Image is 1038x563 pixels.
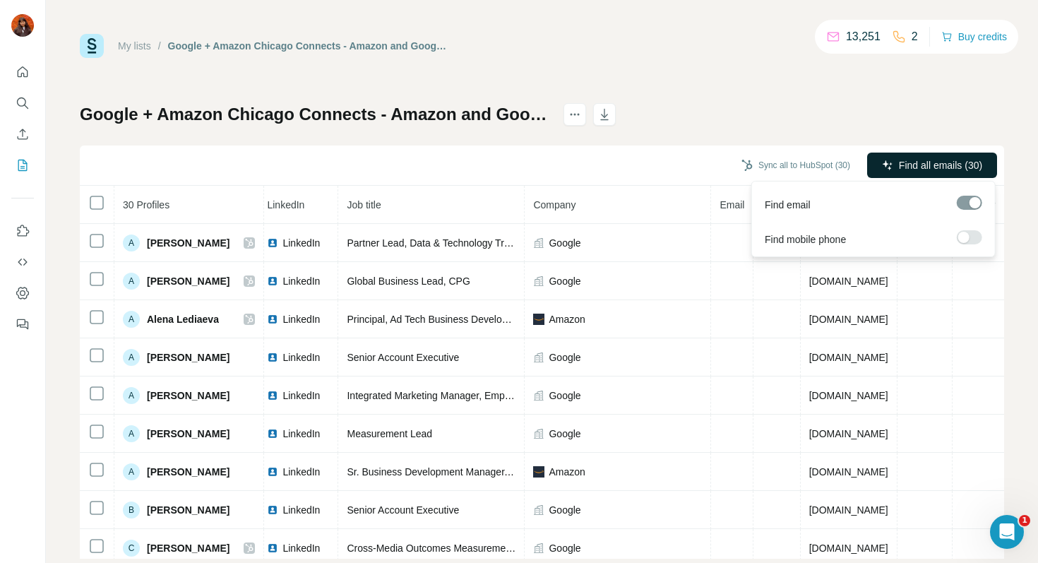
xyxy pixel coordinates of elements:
[147,503,229,517] span: [PERSON_NAME]
[809,428,888,439] span: [DOMAIN_NAME]
[282,465,320,479] span: LinkedIn
[809,275,888,287] span: [DOMAIN_NAME]
[147,465,229,479] span: [PERSON_NAME]
[123,502,140,518] div: B
[123,540,140,557] div: C
[899,158,982,172] span: Find all emails (30)
[282,503,320,517] span: LinkedIn
[168,39,448,53] div: Google + Amazon Chicago Connects - Amazon and Google Connections
[147,236,229,250] span: [PERSON_NAME]
[80,103,551,126] h1: Google + Amazon Chicago Connects - Amazon and Google Connections
[267,314,278,325] img: LinkedIn logo
[549,274,580,288] span: Google
[809,466,888,478] span: [DOMAIN_NAME]
[732,155,860,176] button: Sync all to HubSpot (30)
[549,312,585,326] span: Amazon
[549,236,580,250] span: Google
[11,59,34,85] button: Quick start
[11,280,34,306] button: Dashboard
[282,274,320,288] span: LinkedIn
[549,389,580,403] span: Google
[267,504,278,516] img: LinkedIn logo
[549,503,580,517] span: Google
[563,103,586,126] button: actions
[347,352,459,363] span: Senior Account Executive
[347,504,459,516] span: Senior Account Executive
[11,312,34,337] button: Feedback
[267,390,278,401] img: LinkedIn logo
[11,122,34,147] button: Enrich CSV
[720,199,744,211] span: Email
[1019,515,1030,526] span: 1
[809,314,888,325] span: [DOMAIN_NAME]
[147,427,229,441] span: [PERSON_NAME]
[267,466,278,478] img: LinkedIn logo
[846,28,881,45] p: 13,251
[809,543,888,554] span: [DOMAIN_NAME]
[80,34,104,58] img: Surfe Logo
[347,199,381,211] span: Job title
[267,428,278,439] img: LinkedIn logo
[282,427,320,441] span: LinkedIn
[347,275,470,287] span: Global Business Lead, CPG
[549,541,580,555] span: Google
[158,39,161,53] li: /
[267,199,304,211] span: LinkedIn
[11,249,34,275] button: Use Surfe API
[123,425,140,442] div: A
[809,390,888,401] span: [DOMAIN_NAME]
[123,349,140,366] div: A
[282,389,320,403] span: LinkedIn
[267,543,278,554] img: LinkedIn logo
[118,40,151,52] a: My lists
[912,28,918,45] p: 2
[809,504,888,516] span: [DOMAIN_NAME]
[123,273,140,290] div: A
[147,274,229,288] span: [PERSON_NAME]
[765,198,811,212] span: Find email
[267,237,278,249] img: LinkedIn logo
[282,350,320,365] span: LinkedIn
[123,311,140,328] div: A
[347,543,539,554] span: Cross-Media Outcomes Measurement Lead
[11,218,34,244] button: Use Surfe on LinkedIn
[347,314,590,325] span: Principal, Ad Tech Business Development, Amazon Ads
[549,465,585,479] span: Amazon
[147,350,229,365] span: [PERSON_NAME]
[549,427,580,441] span: Google
[147,312,219,326] span: Alena Lediaeva
[11,90,34,116] button: Search
[941,27,1007,47] button: Buy credits
[347,390,568,401] span: Integrated Marketing Manager, Employment Brand
[809,352,888,363] span: [DOMAIN_NAME]
[11,14,34,37] img: Avatar
[347,237,561,249] span: Partner Lead, Data & Technology Transformation
[123,199,169,211] span: 30 Profiles
[282,236,320,250] span: LinkedIn
[147,389,229,403] span: [PERSON_NAME]
[533,199,575,211] span: Company
[990,515,1024,549] iframe: Intercom live chat
[867,153,997,178] button: Find all emails (30)
[533,314,544,325] img: company-logo
[282,312,320,326] span: LinkedIn
[533,466,544,478] img: company-logo
[549,350,580,365] span: Google
[123,235,140,251] div: A
[282,541,320,555] span: LinkedIn
[347,428,432,439] span: Measurement Lead
[147,541,229,555] span: [PERSON_NAME]
[11,153,34,178] button: My lists
[765,232,846,247] span: Find mobile phone
[347,466,631,478] span: Sr. Business Development Manager, Local Reseller Partnerships
[267,275,278,287] img: LinkedIn logo
[123,387,140,404] div: A
[267,352,278,363] img: LinkedIn logo
[123,463,140,480] div: A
